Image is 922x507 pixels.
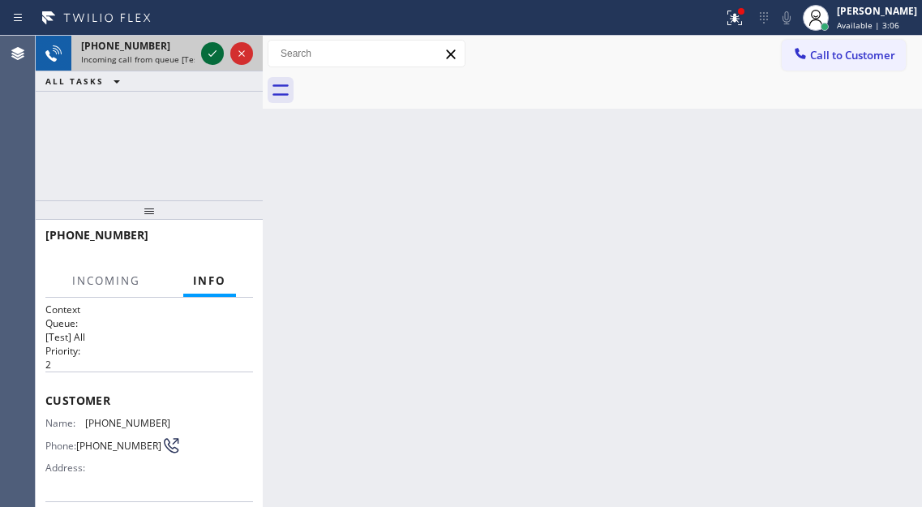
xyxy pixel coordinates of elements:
span: ALL TASKS [45,75,104,87]
span: [PHONE_NUMBER] [81,39,170,53]
h2: Priority: [45,344,253,358]
div: [PERSON_NAME] [837,4,917,18]
button: Reject [230,42,253,65]
p: 2 [45,358,253,372]
button: Accept [201,42,224,65]
span: Customer [45,393,253,408]
h1: Context [45,303,253,316]
button: Mute [775,6,798,29]
span: Call to Customer [810,48,895,62]
button: Incoming [62,265,150,297]
button: Call to Customer [782,40,906,71]
span: Info [193,273,226,288]
span: Incoming call from queue [Test] All [81,54,216,65]
button: Info [183,265,236,297]
input: Search [268,41,465,67]
span: Name: [45,417,85,429]
span: [PHONE_NUMBER] [76,440,161,452]
span: [PHONE_NUMBER] [45,227,148,243]
span: Incoming [72,273,140,288]
span: Phone: [45,440,76,452]
button: ALL TASKS [36,71,136,91]
span: Address: [45,462,88,474]
h2: Queue: [45,316,253,330]
span: Available | 3:06 [837,19,899,31]
p: [Test] All [45,330,253,344]
span: [PHONE_NUMBER] [85,417,170,429]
